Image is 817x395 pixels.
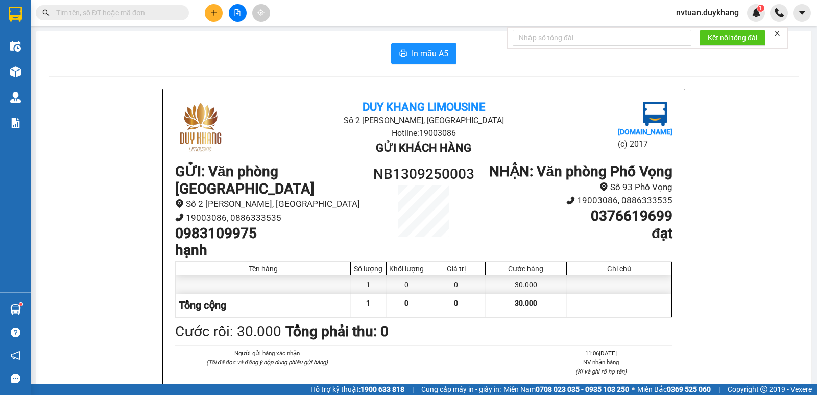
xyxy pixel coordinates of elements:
b: Tổng phải thu: 0 [285,323,389,340]
div: 0 [427,275,486,294]
span: message [11,374,20,383]
b: NHẬN : Văn phòng Phố Vọng [489,163,672,180]
div: Số lượng [353,265,383,273]
i: (Tôi đã đọc và đồng ý nộp dung phiếu gửi hàng) [206,359,328,366]
div: Giá trị [430,265,483,273]
div: Cước rồi : 30.000 [175,320,281,343]
span: copyright [760,386,767,393]
img: solution-icon [10,118,21,128]
h1: 0376619699 [486,207,672,225]
button: aim [252,4,270,22]
span: phone [566,196,575,205]
button: Kết nối tổng đài [700,30,765,46]
span: Hỗ trợ kỹ thuật: [310,384,404,395]
button: plus [205,4,223,22]
span: phone [175,213,184,222]
b: Duy Khang Limousine [83,12,205,25]
span: environment [175,199,184,208]
img: icon-new-feature [752,8,761,17]
span: nvtuan.duykhang [668,6,747,19]
h1: 0983109975 [175,225,362,242]
b: GỬI : Văn phòng [GEOGRAPHIC_DATA] [13,74,106,143]
input: Nhập số tổng đài [513,30,691,46]
div: 1 [351,275,387,294]
span: question-circle [11,328,20,337]
h1: NB1309250003 [362,163,486,185]
h1: hạnh [175,242,362,259]
span: printer [399,49,407,59]
strong: 1900 633 818 [361,385,404,393]
span: | [412,384,414,395]
span: 0 [454,299,458,307]
h1: NB1309250003 [111,74,177,97]
span: 1 [366,299,370,307]
li: 19003086, 0886333535 [175,211,362,225]
div: Khối lượng [389,265,424,273]
img: logo-vxr [9,7,22,22]
span: Miền Bắc [637,384,711,395]
span: notification [11,351,20,360]
b: Duy Khang Limousine [363,101,485,113]
span: aim [257,9,265,16]
div: 30.000 [486,275,567,294]
sup: 1 [757,5,764,12]
button: printerIn mẫu A5 [391,43,456,64]
span: 0 [404,299,408,307]
span: environment [599,182,608,191]
button: file-add [229,4,247,22]
li: Hotline: 19003086 [57,38,232,51]
div: Tên hàng [179,265,348,273]
input: Tìm tên, số ĐT hoặc mã đơn [56,7,177,18]
li: Người gửi hàng xác nhận [196,348,338,358]
span: Kết nối tổng đài [708,32,757,43]
li: Số 2 [PERSON_NAME], [GEOGRAPHIC_DATA] [57,25,232,38]
span: plus [210,9,218,16]
strong: 0369 525 060 [667,385,711,393]
span: In mẫu A5 [412,47,448,60]
sup: 1 [19,303,22,306]
img: logo.jpg [13,13,64,64]
b: GỬI : Văn phòng [GEOGRAPHIC_DATA] [175,163,315,197]
h1: đạt [486,225,672,242]
div: 0 [387,275,427,294]
b: Gửi khách hàng [96,53,191,65]
li: Số 2 [PERSON_NAME], [GEOGRAPHIC_DATA] [258,114,589,127]
li: 19003086, 0886333535 [486,194,672,207]
div: Cước hàng [488,265,564,273]
strong: 0708 023 035 - 0935 103 250 [536,385,629,393]
img: phone-icon [775,8,784,17]
div: Ghi chú [569,265,669,273]
span: 1 [759,5,762,12]
button: caret-down [793,4,811,22]
img: warehouse-icon [10,304,21,315]
img: warehouse-icon [10,66,21,77]
img: logo.jpg [643,102,667,126]
li: Hotline: 19003086 [258,127,589,140]
li: Số 2 [PERSON_NAME], [GEOGRAPHIC_DATA] [175,197,362,211]
b: [DOMAIN_NAME] [618,128,672,136]
span: Miền Nam [503,384,629,395]
span: | [718,384,720,395]
img: warehouse-icon [10,92,21,103]
span: Cung cấp máy in - giấy in: [421,384,501,395]
span: Tổng cộng [179,299,226,311]
span: file-add [234,9,241,16]
i: (Kí và ghi rõ họ tên) [575,368,627,375]
li: 11:06[DATE] [530,348,672,358]
span: caret-down [798,8,807,17]
span: search [42,9,50,16]
li: NV nhận hàng [530,358,672,367]
li: (c) 2017 [618,137,672,150]
span: ⚪️ [632,387,635,391]
b: Gửi khách hàng [376,142,471,154]
span: close [774,30,781,37]
img: logo.jpg [175,102,226,153]
li: Số 93 Phố Vọng [486,180,672,194]
span: 30.000 [515,299,537,307]
img: warehouse-icon [10,41,21,52]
